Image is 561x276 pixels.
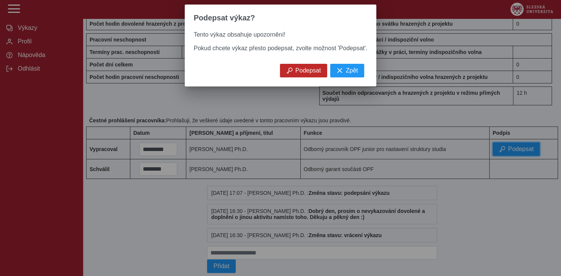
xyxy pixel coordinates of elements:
[295,67,321,74] span: Podepsat
[194,14,255,22] span: Podepsat výkaz?
[194,31,368,51] span: Tento výkaz obsahuje upozornění! Pokud chcete výkaz přesto podepsat, zvolte možnost 'Podepsat'.
[330,64,364,77] button: Zpět
[280,64,328,77] button: Podepsat
[346,67,358,74] span: Zpět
